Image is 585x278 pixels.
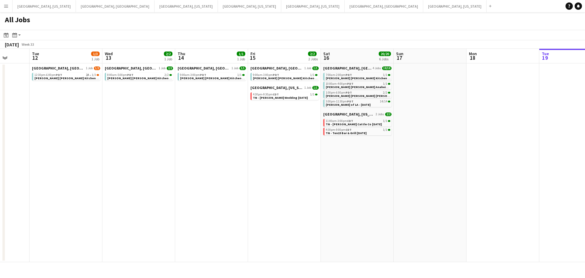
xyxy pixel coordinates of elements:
[12,0,76,12] button: [GEOGRAPHIC_DATA], [US_STATE]
[76,0,154,12] button: [GEOGRAPHIC_DATA], [GEOGRAPHIC_DATA]
[423,0,487,12] button: [GEOGRAPHIC_DATA], [US_STATE]
[281,0,345,12] button: [GEOGRAPHIC_DATA], [US_STATE]
[5,41,19,48] div: [DATE]
[154,0,218,12] button: [GEOGRAPHIC_DATA], [US_STATE]
[218,0,281,12] button: [GEOGRAPHIC_DATA], [US_STATE]
[345,0,423,12] button: [GEOGRAPHIC_DATA], [GEOGRAPHIC_DATA]
[20,42,35,47] span: Week 33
